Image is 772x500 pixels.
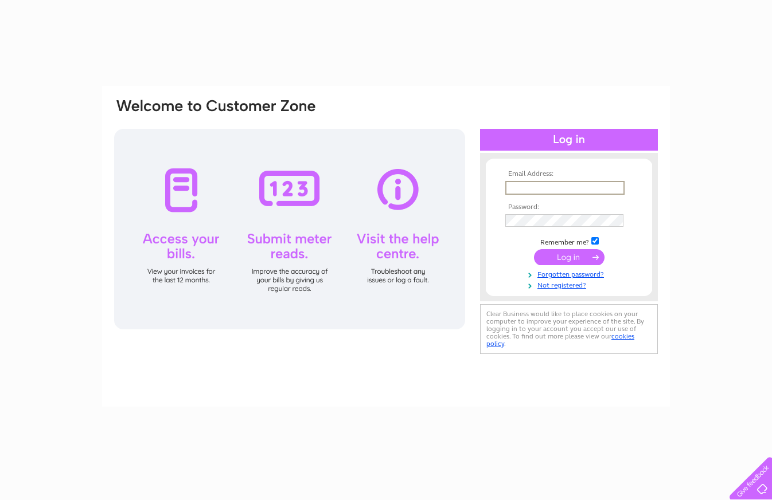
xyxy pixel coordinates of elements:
[505,268,635,279] a: Forgotten password?
[502,170,635,178] th: Email Address:
[480,304,658,354] div: Clear Business would like to place cookies on your computer to improve your experience of the sit...
[486,332,634,348] a: cookies policy
[505,279,635,290] a: Not registered?
[502,235,635,247] td: Remember me?
[534,249,605,265] input: Submit
[502,203,635,211] th: Password:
